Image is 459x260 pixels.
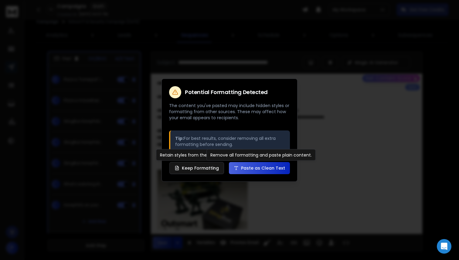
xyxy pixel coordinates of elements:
div: Retain styles from the original source. [156,149,244,161]
p: The content you've pasted may include hidden styles or formatting from other sources. These may a... [169,103,290,121]
div: Remove all formatting and paste plain content. [206,149,316,161]
p: For best results, consider removing all extra formatting before sending. [175,135,285,147]
button: Keep Formatting [169,162,224,174]
h2: Potential Formatting Detected [185,89,268,95]
strong: Tip: [175,135,184,141]
button: Paste as Clean Text [229,162,290,174]
div: Open Intercom Messenger [437,239,451,254]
